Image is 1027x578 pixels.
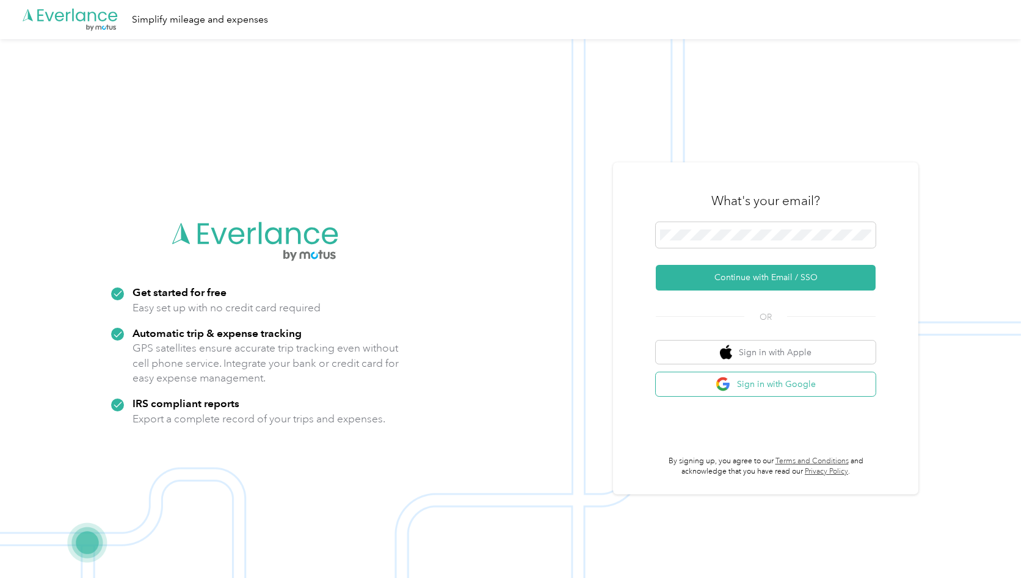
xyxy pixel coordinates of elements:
img: google logo [716,377,731,392]
strong: Automatic trip & expense tracking [132,327,302,339]
a: Privacy Policy [805,467,848,476]
strong: Get started for free [132,286,227,298]
button: Continue with Email / SSO [656,265,876,291]
p: By signing up, you agree to our and acknowledge that you have read our . [656,456,876,477]
button: apple logoSign in with Apple [656,341,876,364]
div: Simplify mileage and expenses [132,12,268,27]
h3: What's your email? [711,192,820,209]
img: apple logo [720,345,732,360]
strong: IRS compliant reports [132,397,239,410]
p: GPS satellites ensure accurate trip tracking even without cell phone service. Integrate your bank... [132,341,399,386]
span: OR [744,311,787,323]
p: Easy set up with no credit card required [132,300,321,316]
button: google logoSign in with Google [656,372,876,396]
p: Export a complete record of your trips and expenses. [132,411,385,427]
a: Terms and Conditions [775,457,849,466]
